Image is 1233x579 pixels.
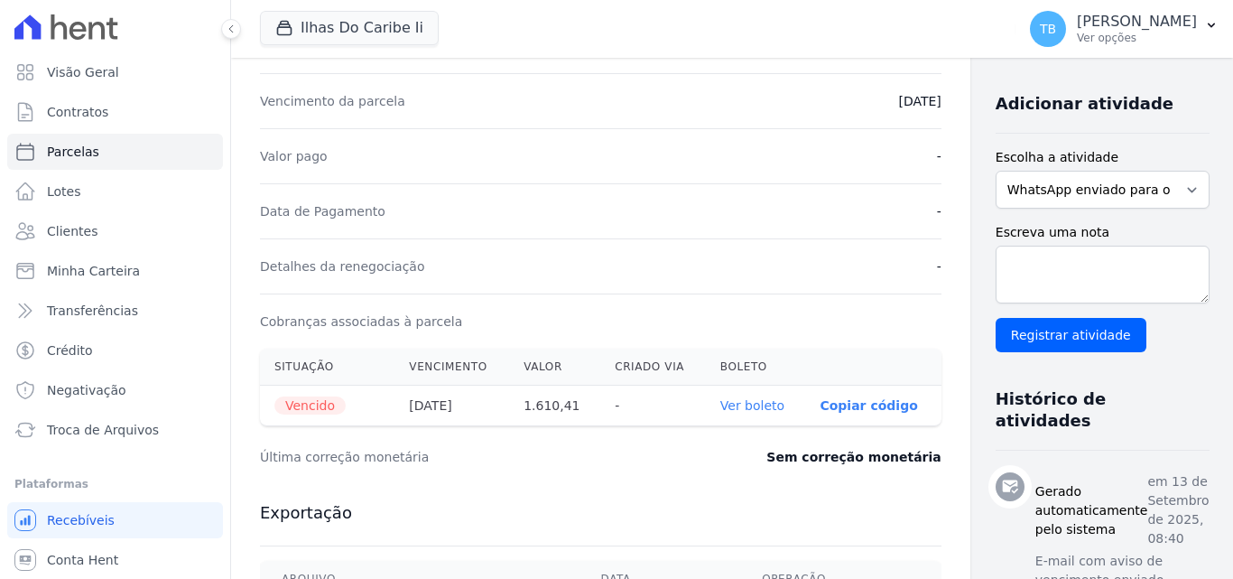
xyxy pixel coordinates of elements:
[7,332,223,369] a: Crédito
[996,223,1210,242] label: Escreva uma nota
[1077,13,1197,31] p: [PERSON_NAME]
[1147,472,1209,548] p: em 13 de Setembro de 2025, 08:40
[47,341,93,360] span: Crédito
[47,262,140,280] span: Minha Carteira
[600,386,706,426] th: -
[996,93,1173,115] h3: Adicionar atividade
[47,222,97,240] span: Clientes
[1040,23,1056,35] span: TB
[260,202,385,220] dt: Data de Pagamento
[260,349,394,386] th: Situação
[7,94,223,130] a: Contratos
[47,63,119,81] span: Visão Geral
[766,448,941,466] dd: Sem correção monetária
[7,134,223,170] a: Parcelas
[260,502,941,524] h3: Exportação
[47,103,108,121] span: Contratos
[7,293,223,329] a: Transferências
[720,398,784,413] a: Ver boleto
[1035,482,1148,539] h3: Gerado automaticamente pelo sistema
[706,349,806,386] th: Boleto
[260,257,425,275] dt: Detalhes da renegociação
[260,313,462,331] dt: Cobranças associadas à parcela
[898,92,941,110] dd: [DATE]
[47,182,81,201] span: Lotes
[996,318,1146,352] input: Registrar atividade
[7,412,223,448] a: Troca de Arquivos
[7,253,223,289] a: Minha Carteira
[7,173,223,210] a: Lotes
[509,349,600,386] th: Valor
[7,54,223,90] a: Visão Geral
[47,551,118,569] span: Conta Hent
[47,143,99,161] span: Parcelas
[47,302,138,320] span: Transferências
[47,421,159,439] span: Troca de Arquivos
[394,349,509,386] th: Vencimento
[7,213,223,249] a: Clientes
[274,397,346,415] span: Vencido
[937,202,941,220] dd: -
[7,372,223,408] a: Negativação
[260,147,328,165] dt: Valor pago
[1077,31,1197,45] p: Ver opções
[14,473,216,495] div: Plataformas
[47,511,115,529] span: Recebíveis
[937,147,941,165] dd: -
[996,388,1195,432] h3: Histórico de atividades
[509,386,600,426] th: 1.610,41
[937,257,941,275] dd: -
[260,448,663,466] dt: Última correção monetária
[820,398,917,413] button: Copiar código
[1015,4,1233,54] button: TB [PERSON_NAME] Ver opções
[47,381,126,399] span: Negativação
[260,92,405,110] dt: Vencimento da parcela
[7,542,223,578] a: Conta Hent
[260,11,439,45] button: Ilhas Do Caribe Ii
[7,502,223,538] a: Recebíveis
[996,148,1210,167] label: Escolha a atividade
[394,386,509,426] th: [DATE]
[600,349,706,386] th: Criado via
